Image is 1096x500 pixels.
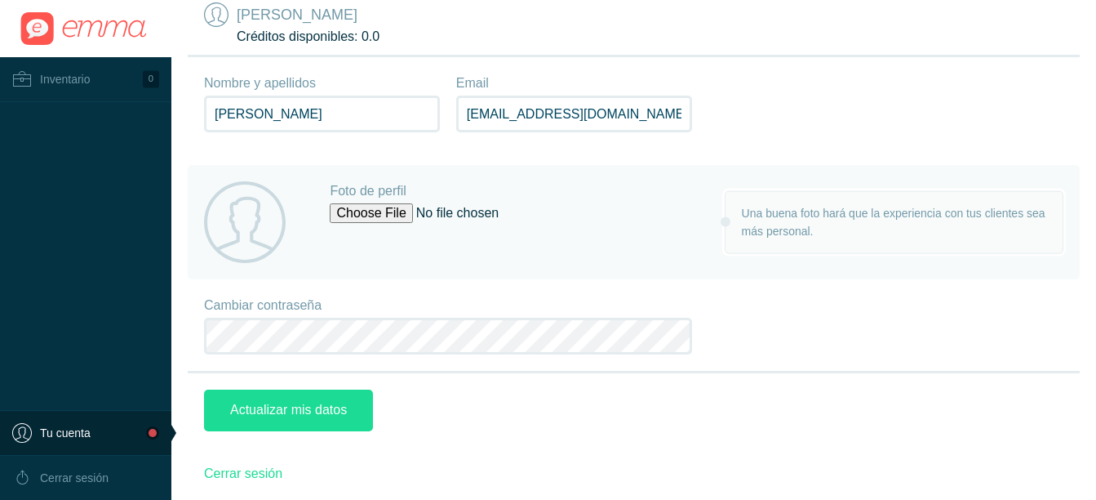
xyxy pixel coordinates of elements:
[237,27,1063,47] div: Créditos disponibles: 0.0
[204,467,282,480] a: Cerrar sesión
[330,181,691,201] label: Foto de perfil
[237,2,357,27] h2: [PERSON_NAME]
[204,390,373,431] input: Actualizar mis datos
[204,74,440,93] label: Nombre y apellidos
[742,204,1046,241] p: Una buena foto hará que la experiencia con tus clientes sea más personal.
[204,296,692,315] label: Cambiar contraseña
[456,74,692,93] label: Email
